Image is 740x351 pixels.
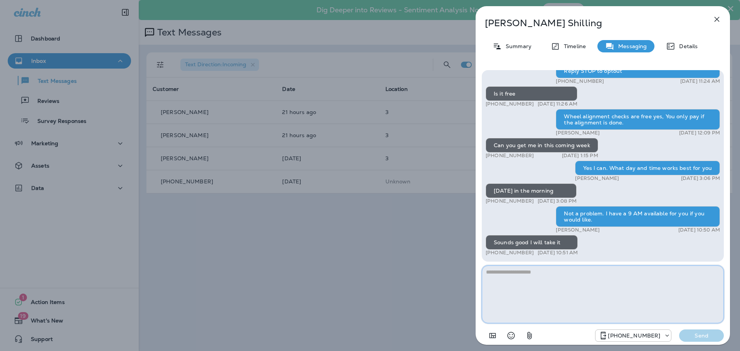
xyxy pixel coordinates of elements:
[485,18,695,29] p: [PERSON_NAME] Shilling
[486,153,534,159] p: [PHONE_NUMBER]
[556,130,600,136] p: [PERSON_NAME]
[556,78,604,84] p: [PHONE_NUMBER]
[486,198,534,204] p: [PHONE_NUMBER]
[486,235,578,250] div: Sounds good I will take it
[486,101,534,107] p: [PHONE_NUMBER]
[486,183,577,198] div: [DATE] in the morning
[679,130,720,136] p: [DATE] 12:09 PM
[502,43,531,49] p: Summary
[556,109,720,130] div: Wheel alignment checks are free yes, You only pay if the alignment is done.
[562,153,598,159] p: [DATE] 1:15 PM
[486,138,598,153] div: Can you get me in this coming week
[575,175,619,181] p: [PERSON_NAME]
[614,43,647,49] p: Messaging
[556,227,600,233] p: [PERSON_NAME]
[538,250,578,256] p: [DATE] 10:51 AM
[681,175,720,181] p: [DATE] 3:06 PM
[486,86,577,101] div: Is it free
[556,206,720,227] div: Not a problem. I have a 9 AM available for you if you would like.
[560,43,586,49] p: Timeline
[675,43,698,49] p: Details
[538,101,577,107] p: [DATE] 11:26 AM
[680,78,720,84] p: [DATE] 11:24 AM
[486,250,534,256] p: [PHONE_NUMBER]
[575,161,720,175] div: Yes I can. What day and time works best for you
[503,328,519,343] button: Select an emoji
[608,333,660,339] p: [PHONE_NUMBER]
[538,198,577,204] p: [DATE] 3:08 PM
[595,331,671,340] div: +1 (330) 522-1293
[678,227,720,233] p: [DATE] 10:50 AM
[485,328,500,343] button: Add in a premade template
